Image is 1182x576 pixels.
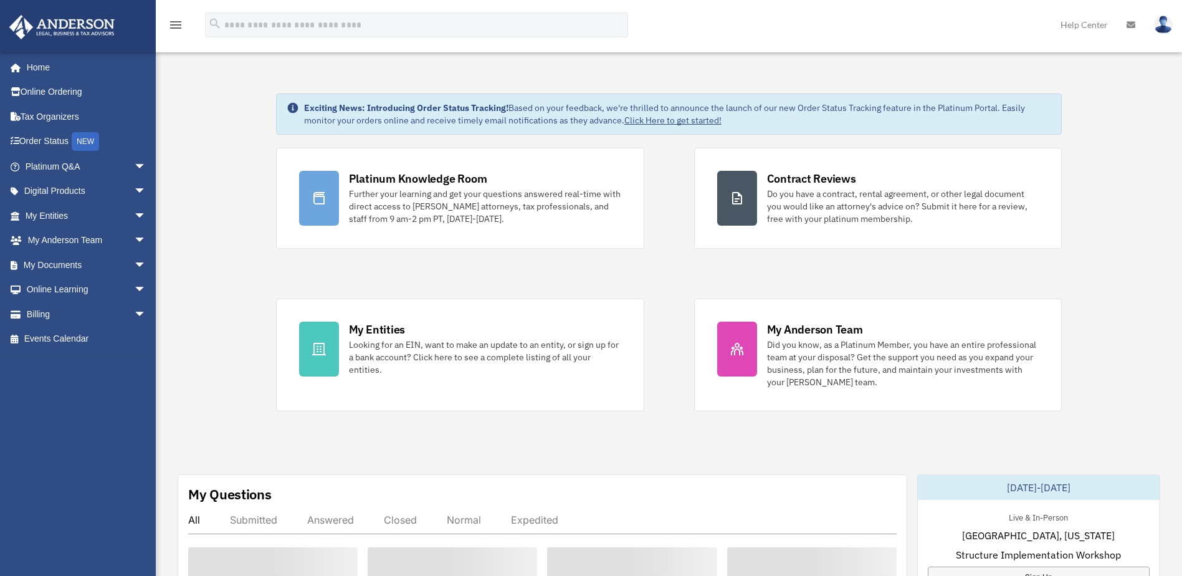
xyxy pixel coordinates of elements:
div: Normal [447,514,481,526]
a: Events Calendar [9,327,165,352]
span: arrow_drop_down [134,203,159,229]
div: [DATE]-[DATE] [918,475,1160,500]
span: arrow_drop_down [134,154,159,180]
span: [GEOGRAPHIC_DATA], [US_STATE] [962,528,1115,543]
a: My Entities Looking for an EIN, want to make an update to an entity, or sign up for a bank accoun... [276,299,644,411]
a: Billingarrow_drop_down [9,302,165,327]
div: Live & In-Person [999,510,1078,523]
span: Structure Implementation Workshop [956,547,1121,562]
a: Contract Reviews Do you have a contract, rental agreement, or other legal document you would like... [694,148,1062,249]
a: Platinum Q&Aarrow_drop_down [9,154,165,179]
a: Home [9,55,159,80]
div: Contract Reviews [767,171,856,186]
a: My Anderson Teamarrow_drop_down [9,228,165,253]
div: Further your learning and get your questions answered real-time with direct access to [PERSON_NAM... [349,188,621,225]
img: Anderson Advisors Platinum Portal [6,15,118,39]
a: menu [168,22,183,32]
div: Expedited [511,514,558,526]
div: My Anderson Team [767,322,863,337]
div: Looking for an EIN, want to make an update to an entity, or sign up for a bank account? Click her... [349,338,621,376]
a: My Documentsarrow_drop_down [9,252,165,277]
div: Answered [307,514,354,526]
strong: Exciting News: Introducing Order Status Tracking! [304,102,508,113]
span: arrow_drop_down [134,228,159,254]
div: All [188,514,200,526]
div: Closed [384,514,417,526]
div: My Entities [349,322,405,337]
a: Online Ordering [9,80,165,105]
i: search [208,17,222,31]
a: Tax Organizers [9,104,165,129]
a: Click Here to get started! [624,115,722,126]
div: My Questions [188,485,272,504]
a: Online Learningarrow_drop_down [9,277,165,302]
div: Submitted [230,514,277,526]
span: arrow_drop_down [134,179,159,204]
span: arrow_drop_down [134,252,159,278]
span: arrow_drop_down [134,302,159,327]
img: User Pic [1154,16,1173,34]
div: Do you have a contract, rental agreement, or other legal document you would like an attorney's ad... [767,188,1039,225]
a: Platinum Knowledge Room Further your learning and get your questions answered real-time with dire... [276,148,644,249]
a: Order StatusNEW [9,129,165,155]
a: My Anderson Team Did you know, as a Platinum Member, you have an entire professional team at your... [694,299,1062,411]
div: Did you know, as a Platinum Member, you have an entire professional team at your disposal? Get th... [767,338,1039,388]
div: Platinum Knowledge Room [349,171,487,186]
a: Digital Productsarrow_drop_down [9,179,165,204]
div: NEW [72,132,99,151]
i: menu [168,17,183,32]
a: My Entitiesarrow_drop_down [9,203,165,228]
div: Based on your feedback, we're thrilled to announce the launch of our new Order Status Tracking fe... [304,102,1052,127]
span: arrow_drop_down [134,277,159,303]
